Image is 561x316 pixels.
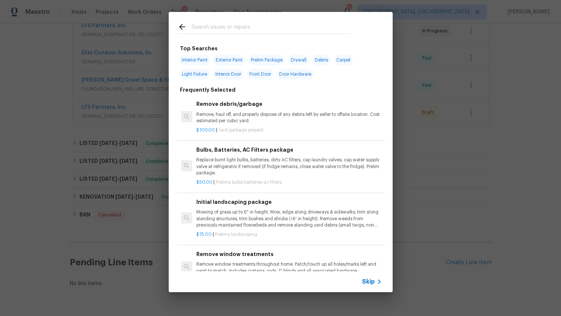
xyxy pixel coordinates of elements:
[196,157,381,176] p: Replace burnt light bulbs, batteries, dirty AC filters, cap laundry valves, cap water supply valv...
[289,55,309,65] span: Drywall
[214,55,245,65] span: Exterior Paint
[312,55,330,65] span: Debris
[180,44,218,53] h6: Top Searches
[196,100,381,108] h6: Remove debris/garbage
[213,69,243,79] span: Interior Door
[196,146,381,154] h6: Bulbs, Batteries, AC Filters package
[180,55,210,65] span: Interior Paint
[196,127,381,133] p: |
[196,179,381,186] p: |
[196,231,381,238] p: |
[218,128,264,132] span: Yard garbage present
[196,128,215,132] span: $100.00
[196,250,381,258] h6: Remove window treatments
[216,180,281,184] span: Prelims bulbs batteries ac filters
[196,209,381,228] p: Mowing of grass up to 6" in height. Mow, edge along driveways & sidewalks, trim along standing st...
[247,69,273,79] span: Front Door
[215,232,257,237] span: Prelims landscaping
[249,55,285,65] span: Prelim Package
[192,22,350,34] input: Search issues or repairs
[362,278,375,285] span: Skip
[334,55,353,65] span: Carpet
[180,86,236,94] h6: Frequently Selected
[196,198,381,206] h6: Initial landscaping package
[196,261,381,274] p: Remove window treatments throughout home. Patch/touch up all holes/marks left and paint to match....
[180,69,209,79] span: Light Fixture
[196,232,212,237] span: $75.00
[196,180,212,184] span: $50.00
[277,69,314,79] span: Door Hardware
[196,111,381,124] p: Remove, haul off, and properly dispose of any debris left by seller to offsite location. Cost est...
